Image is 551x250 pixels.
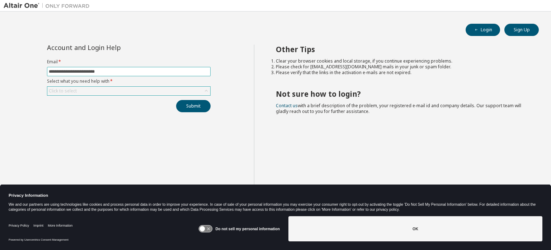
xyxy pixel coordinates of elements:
[176,100,211,112] button: Submit
[276,64,526,70] li: Please check for [EMAIL_ADDRESS][DOMAIN_NAME] mails in your junk or spam folder.
[47,45,178,50] div: Account and Login Help
[47,87,210,95] div: Click to select
[504,24,539,36] button: Sign Up
[276,103,298,109] a: Contact us
[4,2,93,9] img: Altair One
[276,70,526,76] li: Please verify that the links in the activation e-mails are not expired.
[276,103,521,114] span: with a brief description of the problem, your registered e-mail id and company details. Our suppo...
[276,45,526,54] h2: Other Tips
[49,88,77,94] div: Click to select
[276,58,526,64] li: Clear your browser cookies and local storage, if you continue experiencing problems.
[47,78,211,84] label: Select what you need help with
[47,59,211,65] label: Email
[466,24,500,36] button: Login
[276,89,526,99] h2: Not sure how to login?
